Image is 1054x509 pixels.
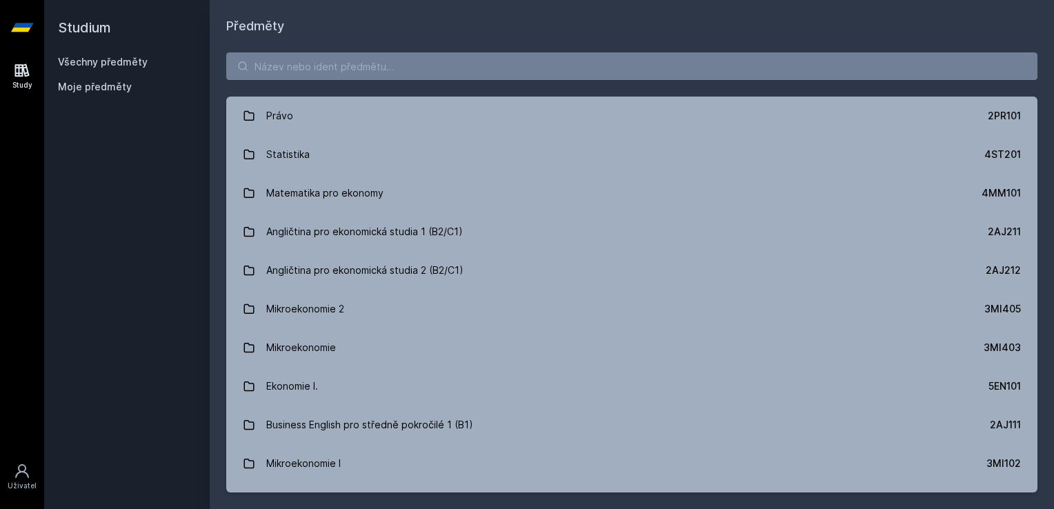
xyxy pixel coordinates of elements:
[988,379,1021,393] div: 5EN101
[982,186,1021,200] div: 4MM101
[984,302,1021,316] div: 3MI405
[226,367,1037,406] a: Ekonomie I. 5EN101
[266,141,310,168] div: Statistika
[226,52,1037,80] input: Název nebo ident předmětu…
[226,406,1037,444] a: Business English pro středně pokročilé 1 (B1) 2AJ111
[3,456,41,498] a: Uživatel
[266,334,336,361] div: Mikroekonomie
[266,372,318,400] div: Ekonomie I.
[986,263,1021,277] div: 2AJ212
[266,295,344,323] div: Mikroekonomie 2
[266,411,473,439] div: Business English pro středně pokročilé 1 (B1)
[984,341,1021,355] div: 3MI403
[226,444,1037,483] a: Mikroekonomie I 3MI102
[226,174,1037,212] a: Matematika pro ekonomy 4MM101
[266,257,464,284] div: Angličtina pro ekonomická studia 2 (B2/C1)
[226,251,1037,290] a: Angličtina pro ekonomická studia 2 (B2/C1) 2AJ212
[266,102,293,130] div: Právo
[3,55,41,97] a: Study
[58,80,132,94] span: Moje předměty
[984,148,1021,161] div: 4ST201
[988,109,1021,123] div: 2PR101
[266,450,341,477] div: Mikroekonomie I
[988,225,1021,239] div: 2AJ211
[58,56,148,68] a: Všechny předměty
[8,481,37,491] div: Uživatel
[226,135,1037,174] a: Statistika 4ST201
[266,179,384,207] div: Matematika pro ekonomy
[226,212,1037,251] a: Angličtina pro ekonomická studia 1 (B2/C1) 2AJ211
[986,457,1021,470] div: 3MI102
[226,328,1037,367] a: Mikroekonomie 3MI403
[12,80,32,90] div: Study
[226,290,1037,328] a: Mikroekonomie 2 3MI405
[226,97,1037,135] a: Právo 2PR101
[266,218,463,246] div: Angličtina pro ekonomická studia 1 (B2/C1)
[226,17,1037,36] h1: Předměty
[990,418,1021,432] div: 2AJ111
